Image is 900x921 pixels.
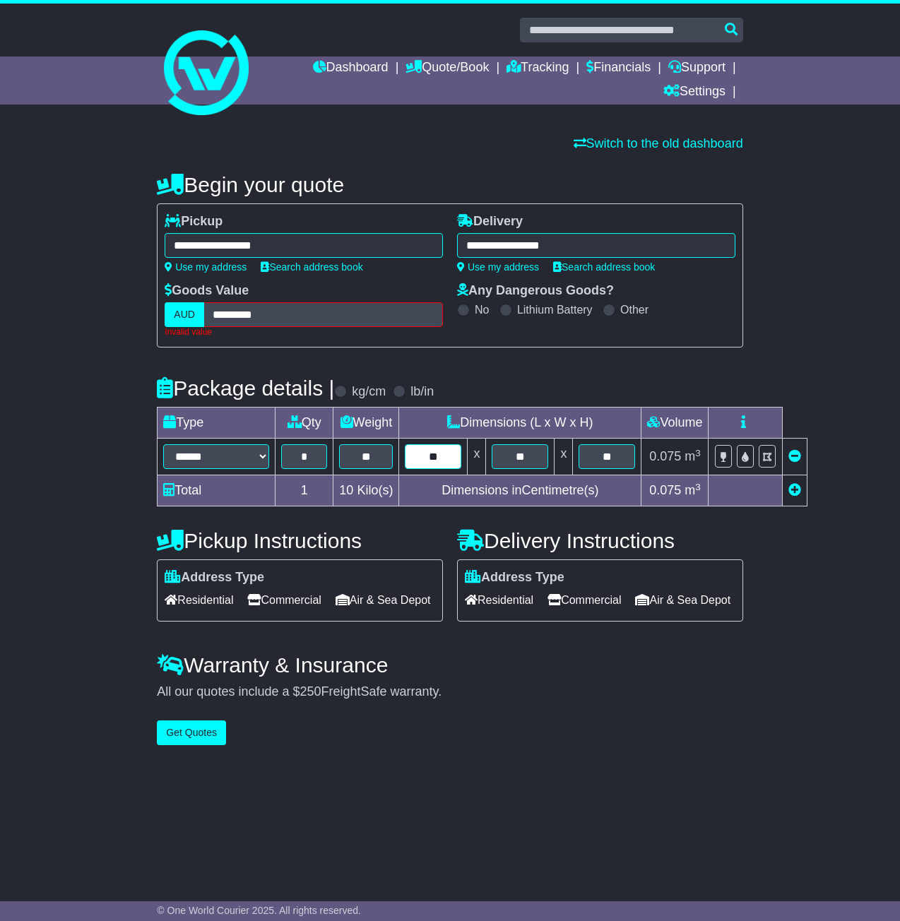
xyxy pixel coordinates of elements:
td: Dimensions in Centimetre(s) [399,475,641,506]
td: Type [158,408,276,439]
td: Dimensions (L x W x H) [399,408,641,439]
label: Lithium Battery [517,303,593,316]
span: Air & Sea Depot [635,589,730,611]
a: Settings [663,81,726,105]
td: x [468,439,486,475]
span: Commercial [247,589,321,611]
label: Address Type [165,570,264,586]
button: Get Quotes [157,720,226,745]
span: Commercial [547,589,621,611]
td: Qty [276,408,333,439]
td: Weight [333,408,399,439]
div: Invalid value [165,327,443,337]
label: Goods Value [165,283,249,299]
a: Quote/Book [405,57,489,81]
label: Other [620,303,649,316]
a: Support [668,57,726,81]
h4: Warranty & Insurance [157,653,742,677]
label: kg/cm [352,384,386,400]
label: No [475,303,489,316]
h4: Begin your quote [157,173,742,196]
h4: Delivery Instructions [457,529,743,552]
a: Search address book [553,261,655,273]
td: 1 [276,475,333,506]
a: Search address book [261,261,362,273]
span: Residential [465,589,533,611]
label: Address Type [465,570,564,586]
a: Remove this item [788,449,801,463]
td: Volume [641,408,709,439]
span: © One World Courier 2025. All rights reserved. [157,905,361,916]
span: 250 [300,684,321,699]
h4: Pickup Instructions [157,529,443,552]
a: Use my address [457,261,539,273]
sup: 3 [695,448,701,458]
label: Any Dangerous Goods? [457,283,614,299]
a: Switch to the old dashboard [574,136,743,150]
label: AUD [165,302,204,327]
label: Delivery [457,214,523,230]
td: Kilo(s) [333,475,399,506]
a: Add new item [788,483,801,497]
a: Dashboard [313,57,389,81]
span: Air & Sea Depot [336,589,431,611]
a: Use my address [165,261,247,273]
label: lb/in [410,384,434,400]
span: 10 [339,483,353,497]
a: Financials [586,57,651,81]
span: 0.075 [649,449,681,463]
span: 0.075 [649,483,681,497]
a: Tracking [507,57,569,81]
div: All our quotes include a $ FreightSafe warranty. [157,684,742,700]
span: m [685,449,701,463]
span: Residential [165,589,233,611]
h4: Package details | [157,376,334,400]
sup: 3 [695,482,701,492]
span: m [685,483,701,497]
label: Pickup [165,214,223,230]
td: x [555,439,573,475]
td: Total [158,475,276,506]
